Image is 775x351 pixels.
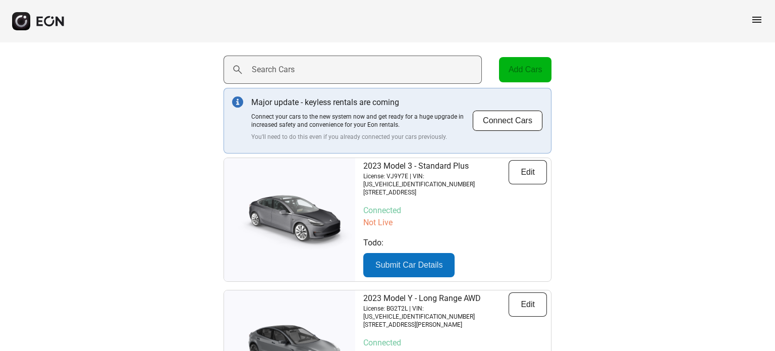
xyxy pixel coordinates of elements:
[251,96,472,109] p: Major update - keyless rentals are coming
[509,292,547,317] button: Edit
[363,237,547,249] p: Todo:
[363,172,509,188] p: License: VJ9Y7E | VIN: [US_VEHICLE_IDENTIFICATION_NUMBER]
[509,160,547,184] button: Edit
[224,187,355,253] img: car
[232,96,243,108] img: info
[363,253,455,277] button: Submit Car Details
[363,305,509,321] p: License: BG2T2L | VIN: [US_VEHICLE_IDENTIFICATION_NUMBER]
[363,321,509,329] p: [STREET_ADDRESS][PERSON_NAME]
[363,160,509,172] p: 2023 Model 3 - Standard Plus
[363,337,547,349] p: Connected
[363,188,509,196] p: [STREET_ADDRESS]
[363,292,509,305] p: 2023 Model Y - Long Range AWD
[251,113,472,129] p: Connect your cars to the new system now and get ready for a huge upgrade in increased safety and ...
[251,133,472,141] p: You'll need to do this even if you already connected your cars previously.
[363,205,547,217] p: Connected
[363,217,547,229] p: Not Live
[472,110,543,131] button: Connect Cars
[252,64,295,76] label: Search Cars
[751,14,763,26] span: menu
